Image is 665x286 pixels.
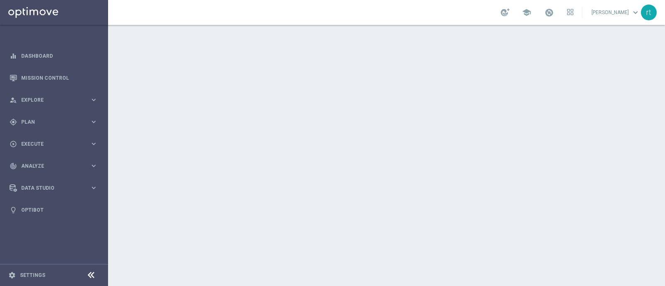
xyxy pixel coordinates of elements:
span: school [522,8,531,17]
i: play_circle_outline [10,140,17,148]
a: Settings [20,273,45,278]
i: keyboard_arrow_right [90,184,98,192]
a: Optibot [21,199,98,221]
i: track_changes [10,162,17,170]
button: Data Studio keyboard_arrow_right [9,185,98,191]
i: keyboard_arrow_right [90,162,98,170]
div: Data Studio [10,184,90,192]
div: Optibot [10,199,98,221]
div: Mission Control [10,67,98,89]
a: Mission Control [21,67,98,89]
i: settings [8,271,16,279]
div: Execute [10,140,90,148]
span: Analyze [21,164,90,169]
i: keyboard_arrow_right [90,118,98,126]
span: Plan [21,120,90,125]
span: Explore [21,98,90,103]
a: Dashboard [21,45,98,67]
i: lightbulb [10,206,17,214]
i: keyboard_arrow_right [90,96,98,104]
button: person_search Explore keyboard_arrow_right [9,97,98,103]
button: lightbulb Optibot [9,207,98,213]
div: Explore [10,96,90,104]
i: equalizer [10,52,17,60]
button: Mission Control [9,75,98,81]
button: track_changes Analyze keyboard_arrow_right [9,163,98,169]
div: rt [641,5,657,20]
div: Dashboard [10,45,98,67]
button: play_circle_outline Execute keyboard_arrow_right [9,141,98,147]
div: Analyze [10,162,90,170]
a: [PERSON_NAME]keyboard_arrow_down [591,6,641,19]
i: gps_fixed [10,118,17,126]
span: Data Studio [21,186,90,191]
button: gps_fixed Plan keyboard_arrow_right [9,119,98,125]
span: Execute [21,142,90,147]
div: Plan [10,118,90,126]
i: person_search [10,96,17,104]
span: keyboard_arrow_down [631,8,640,17]
button: equalizer Dashboard [9,53,98,59]
i: keyboard_arrow_right [90,140,98,148]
